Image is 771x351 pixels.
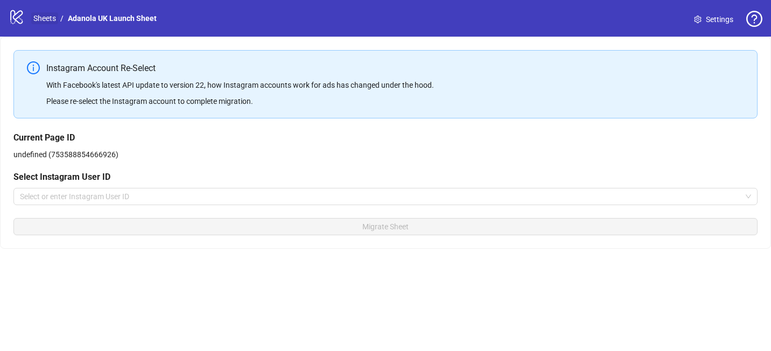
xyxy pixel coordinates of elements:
[13,131,758,144] h5: Current Page ID
[13,218,758,235] button: Migrate Sheet
[27,61,40,74] span: info-circle
[66,12,159,24] a: Adanola UK Launch Sheet
[685,11,742,28] a: Settings
[13,171,758,184] h5: Select Instagram User ID
[46,81,434,89] span: With Facebook's latest API update to version 22, how Instagram accounts work for ads has changed ...
[694,16,702,23] span: setting
[31,12,58,24] a: Sheets
[46,61,744,75] div: Instagram Account Re-Select
[746,11,762,27] span: question-circle
[706,13,733,25] span: Settings
[60,12,64,24] li: /
[46,97,253,106] span: Please re-select the Instagram account to complete migration.
[13,150,118,159] span: undefined (753588854666926)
